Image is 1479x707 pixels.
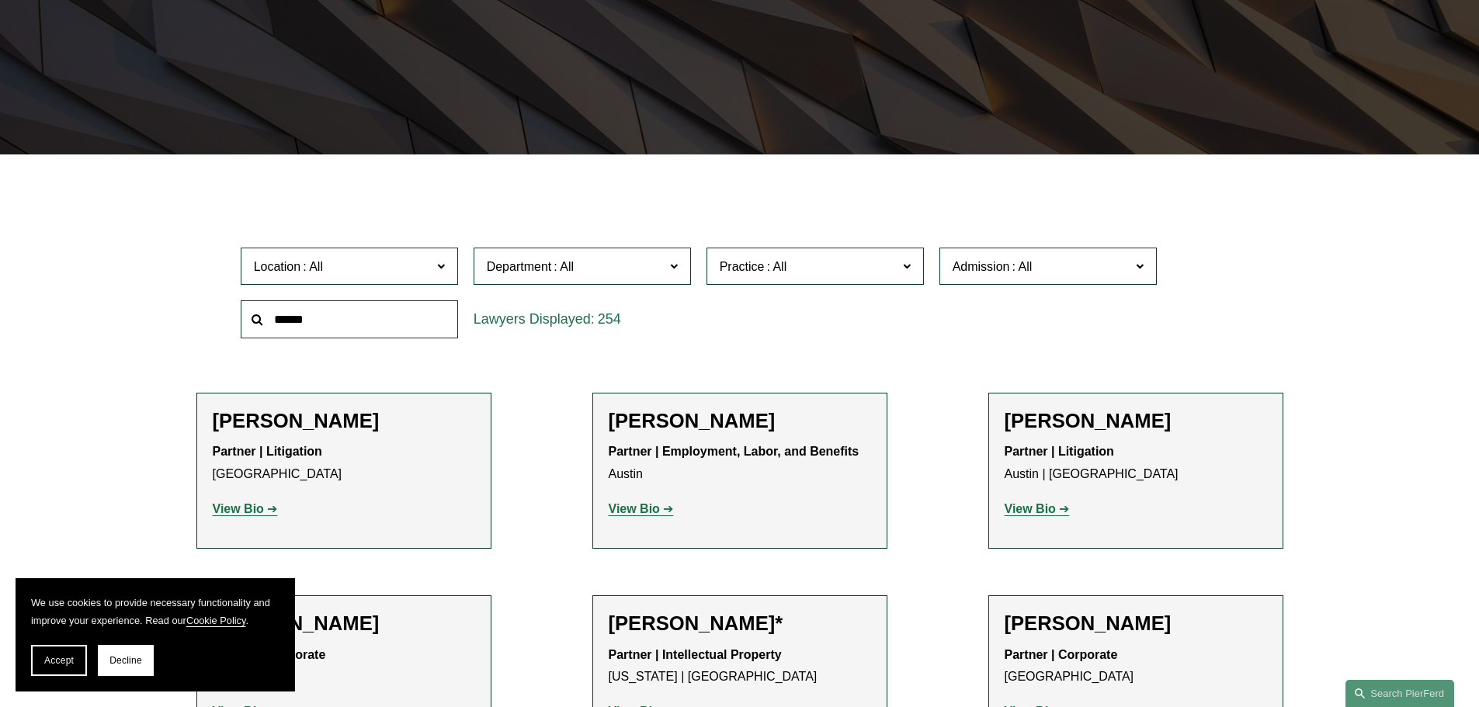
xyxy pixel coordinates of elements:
strong: Partner | Litigation [213,445,322,458]
button: Accept [31,645,87,676]
h2: [PERSON_NAME] [213,409,475,433]
a: View Bio [213,502,278,515]
h2: [PERSON_NAME] [1005,409,1267,433]
span: Practice [720,260,765,273]
strong: Partner | Intellectual Property [609,648,782,661]
a: Search this site [1345,680,1454,707]
h2: [PERSON_NAME] [609,409,871,433]
p: Austin | [GEOGRAPHIC_DATA] [1005,441,1267,486]
a: Cookie Policy [186,615,246,626]
p: [US_STATE] [213,644,475,689]
h2: [PERSON_NAME] [1005,612,1267,636]
strong: View Bio [213,502,264,515]
p: Austin [609,441,871,486]
span: Department [487,260,552,273]
strong: View Bio [609,502,660,515]
p: [GEOGRAPHIC_DATA] [1005,644,1267,689]
strong: Partner | Corporate [1005,648,1118,661]
section: Cookie banner [16,578,295,691]
p: [GEOGRAPHIC_DATA] [213,441,475,486]
span: Decline [109,655,142,666]
strong: View Bio [1005,502,1056,515]
strong: Partner | Employment, Labor, and Benefits [609,445,859,458]
h2: [PERSON_NAME] [213,612,475,636]
span: Accept [44,655,74,666]
p: [US_STATE] | [GEOGRAPHIC_DATA] [609,644,871,689]
h2: [PERSON_NAME]* [609,612,871,636]
a: View Bio [1005,502,1070,515]
span: 254 [598,311,621,327]
p: We use cookies to provide necessary functionality and improve your experience. Read our . [31,594,279,629]
span: Admission [953,260,1010,273]
a: View Bio [609,502,674,515]
button: Decline [98,645,154,676]
span: Location [254,260,301,273]
strong: Partner | Litigation [1005,445,1114,458]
